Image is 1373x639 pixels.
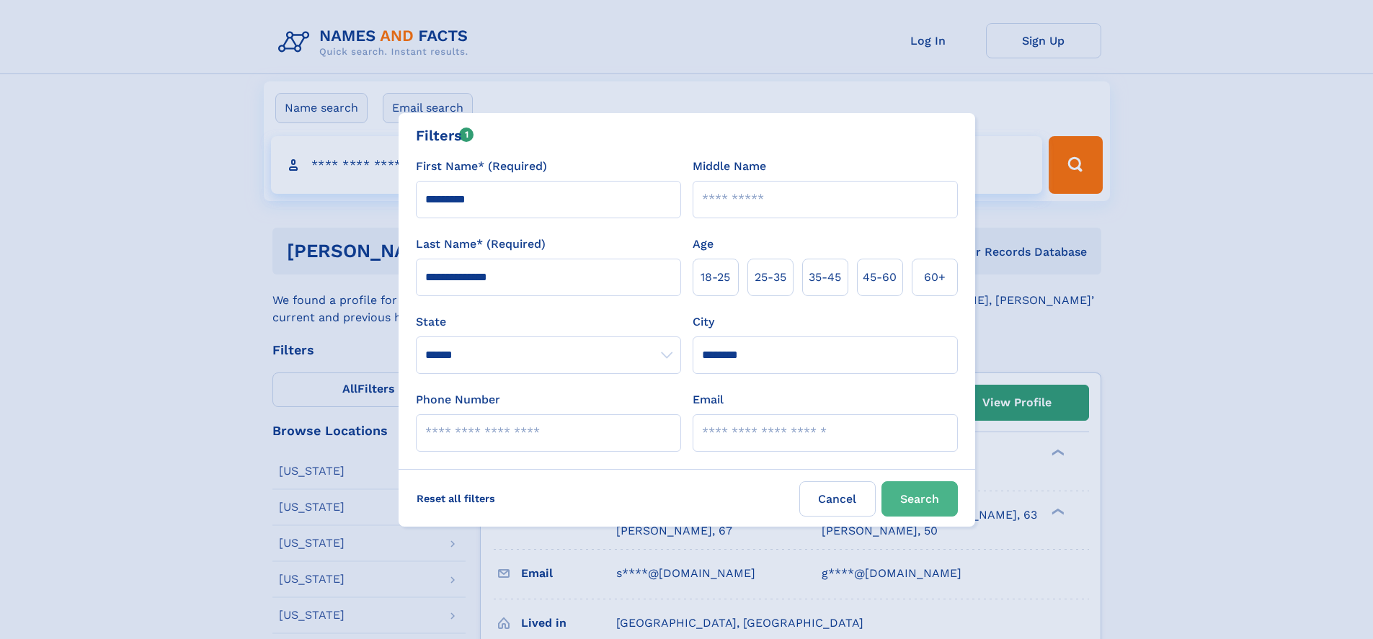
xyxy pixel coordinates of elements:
[416,158,547,175] label: First Name* (Required)
[809,269,841,286] span: 35‑45
[881,481,958,517] button: Search
[755,269,786,286] span: 25‑35
[693,391,724,408] label: Email
[863,269,897,286] span: 45‑60
[693,236,714,253] label: Age
[416,313,681,331] label: State
[407,481,505,516] label: Reset all filters
[416,391,500,408] label: Phone Number
[924,269,946,286] span: 60+
[416,125,474,146] div: Filters
[693,158,766,175] label: Middle Name
[701,269,730,286] span: 18‑25
[799,481,876,517] label: Cancel
[693,313,714,331] label: City
[416,236,546,253] label: Last Name* (Required)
